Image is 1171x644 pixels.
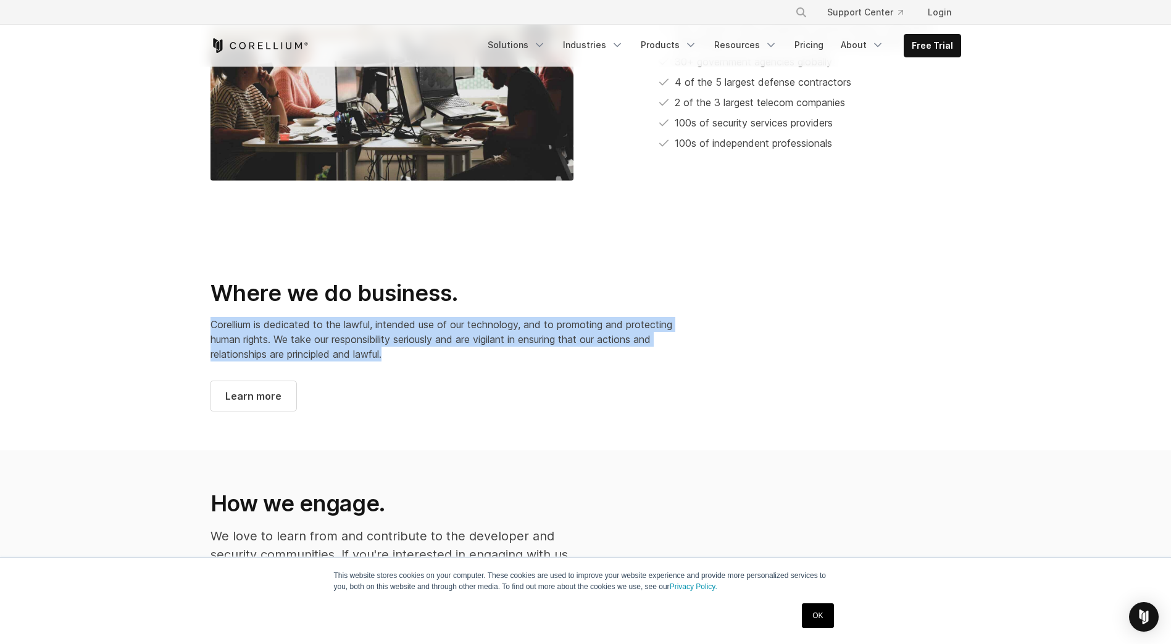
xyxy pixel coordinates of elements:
p: This website stores cookies on your computer. These cookies are used to improve your website expe... [334,570,838,592]
li: 100s of independent professionals [659,136,961,151]
a: Free Trial [904,35,961,57]
a: Corellium Home [210,38,309,53]
p: We love to learn from and contribute to the developer and security communities. If you're interes... [210,527,573,582]
a: OK [802,603,833,628]
a: Learn more [210,381,296,411]
a: Privacy Policy. [670,582,717,591]
a: Resources [707,34,785,56]
li: 2 of the 3 largest telecom companies [659,95,961,110]
a: Pricing [787,34,831,56]
span: Learn more [225,389,281,403]
span: Corellium is dedicated to the lawful, intended use of our technology, and to promoting and protec... [210,318,672,360]
a: Products [633,34,704,56]
li: 100s of security services providers [659,115,961,131]
div: Navigation Menu [780,1,961,23]
a: About [833,34,891,56]
button: Search [790,1,812,23]
div: Navigation Menu [480,34,961,57]
h2: How we engage. [210,490,573,517]
a: Support Center [817,1,913,23]
h2: Where we do business. [210,279,704,307]
a: Solutions [480,34,553,56]
li: 4 of the 5 largest defense contractors [659,75,961,90]
a: Login [918,1,961,23]
a: Industries [556,34,631,56]
div: Open Intercom Messenger [1129,602,1159,632]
